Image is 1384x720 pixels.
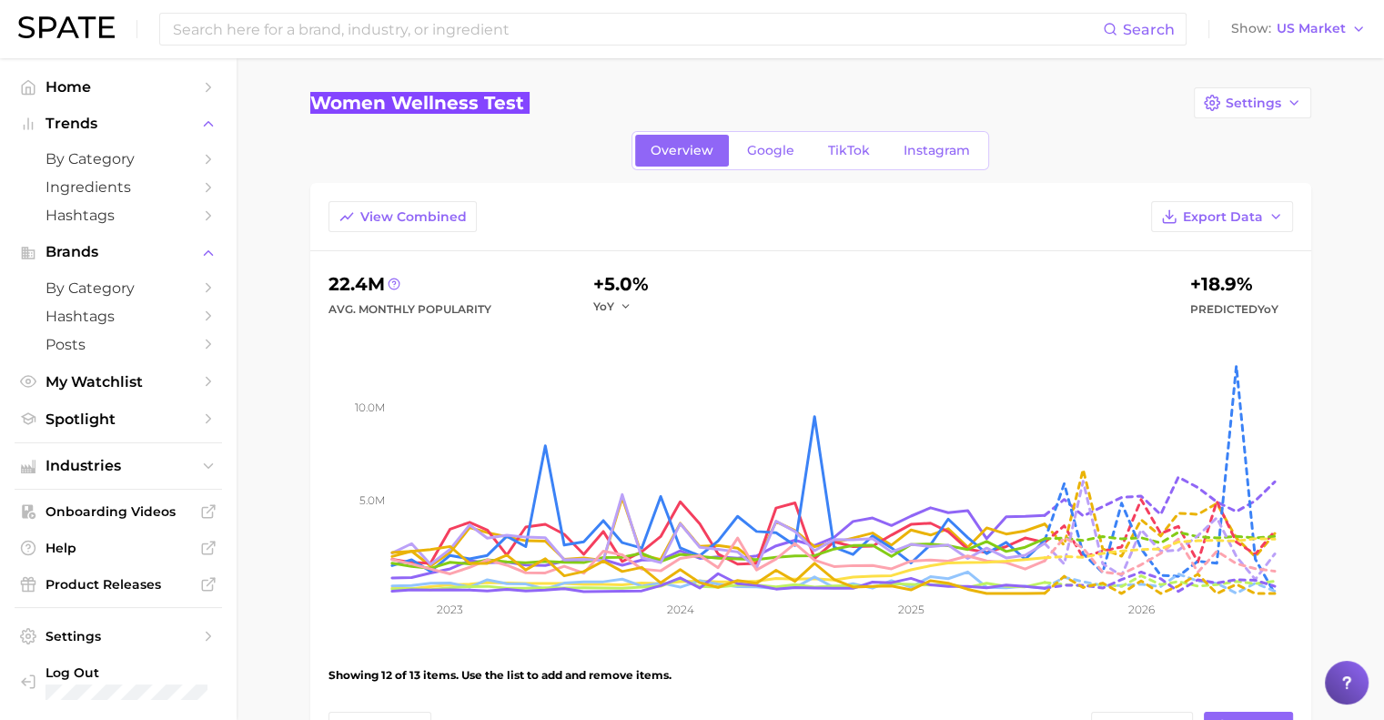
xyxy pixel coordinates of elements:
button: Settings [1194,87,1311,118]
a: TikTok [813,135,885,167]
button: Brands [15,238,222,266]
span: Product Releases [45,576,191,593]
span: Ingredients [45,178,191,196]
span: Hashtags [45,308,191,325]
tspan: 2025 [897,603,924,616]
span: Export Data [1183,209,1263,225]
a: by Category [15,274,222,302]
span: Onboarding Videos [45,503,191,520]
span: Spotlight [45,411,191,428]
div: +5.0% [593,269,649,299]
a: Instagram [888,135,985,167]
div: 22.4m [328,269,491,299]
button: Export Data [1151,201,1293,232]
span: Help [45,540,191,556]
a: Settings [15,623,222,650]
img: SPATE [18,16,115,38]
button: View Combined [328,201,477,232]
span: Google [747,143,794,158]
tspan: 10.0m [355,401,385,414]
a: Spotlight [15,405,222,433]
a: Google [732,135,810,167]
tspan: 2023 [437,603,463,616]
a: Hashtags [15,302,222,330]
a: Ingredients [15,173,222,201]
tspan: 5.0m [359,493,385,507]
span: by Category [45,150,191,167]
span: Hashtags [45,207,191,224]
span: Home [45,78,191,96]
span: by Category [45,279,191,297]
a: My Watchlist [15,368,222,396]
button: ShowUS Market [1227,17,1370,41]
input: Search here for a brand, industry, or ingredient [171,14,1103,45]
span: Predicted [1190,299,1278,320]
span: YoY [1258,302,1278,316]
span: Posts [45,336,191,353]
span: Settings [1226,96,1281,111]
span: TikTok [828,143,870,158]
div: Showing 12 of 13 items. Use the list to add and remove items. [328,650,1293,701]
button: Trends [15,110,222,137]
span: Trends [45,116,191,132]
span: Brands [45,244,191,260]
span: My Watchlist [45,373,191,390]
button: Industries [15,452,222,480]
span: Log Out [45,664,207,681]
a: Posts [15,330,222,359]
span: Show [1231,24,1271,34]
span: Industries [45,458,191,474]
span: Instagram [904,143,970,158]
a: Overview [635,135,729,167]
div: Avg. Monthly Popularity [328,299,491,320]
span: Overview [651,143,713,158]
span: Settings [45,628,191,644]
a: Product Releases [15,571,222,598]
button: YoY [593,299,632,314]
a: Onboarding Videos [15,498,222,525]
a: Home [15,73,222,101]
span: View Combined [360,209,467,225]
span: YoY [593,299,614,314]
h1: Women Wellness Test [310,93,524,113]
a: by Category [15,145,222,173]
a: Help [15,534,222,562]
span: Search [1123,21,1175,38]
div: +18.9% [1190,269,1278,299]
span: US Market [1277,24,1346,34]
tspan: 2026 [1127,603,1154,616]
a: Hashtags [15,201,222,229]
a: Log out. Currently logged in with e-mail pquiroz@maryruths.com. [15,659,222,705]
tspan: 2024 [666,603,693,616]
